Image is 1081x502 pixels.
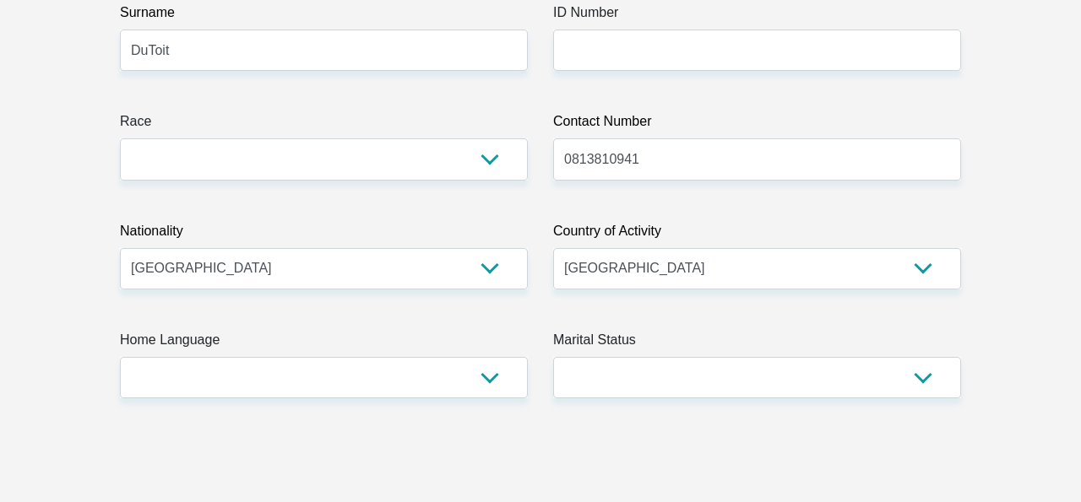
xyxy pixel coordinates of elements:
input: ID Number [553,30,961,71]
label: Surname [120,3,528,30]
input: Contact Number [553,138,961,180]
label: ID Number [553,3,961,30]
label: Contact Number [553,111,961,138]
label: Nationality [120,221,528,248]
label: Race [120,111,528,138]
label: Marital Status [553,330,961,357]
label: Country of Activity [553,221,961,248]
label: Home Language [120,330,528,357]
input: Surname [120,30,528,71]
